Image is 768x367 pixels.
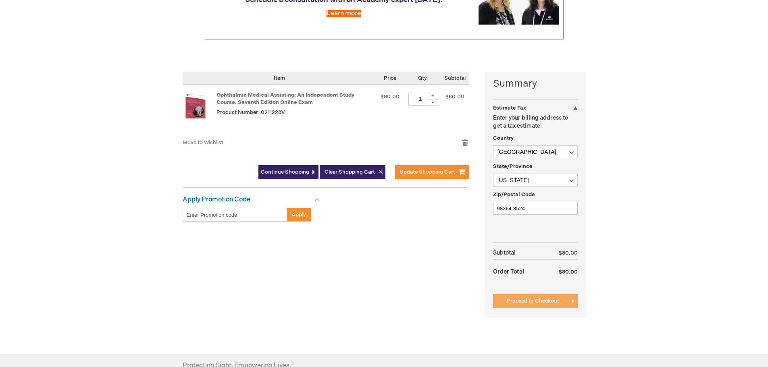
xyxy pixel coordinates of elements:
[183,93,216,131] a: Ophthalmic Medical Assisting: An Independent Study Course, Seventh Edition Online Exam
[320,165,385,179] button: Clear Shopping Cart
[493,191,535,198] span: Zip/Postal Code
[258,165,318,179] a: Continue Shopping
[291,211,306,218] span: Apply
[327,10,361,17] a: Learn more
[493,163,533,170] span: State/Province
[287,208,311,222] button: Apply
[395,165,469,179] button: Update Shopping Cart
[183,93,208,118] img: Ophthalmic Medical Assisting: An Independent Study Course, Seventh Edition Online Exam
[408,93,433,106] input: Qty
[325,169,375,175] span: Clear Shopping Cart
[261,169,309,175] span: Continue Shopping
[493,294,578,308] button: Proceed to Checkout
[274,75,285,81] span: Item
[493,264,524,278] strong: Order Total
[559,269,578,275] span: $80.00
[384,75,396,81] span: Price
[444,75,466,81] span: Subtotal
[216,92,354,106] a: Ophthalmic Medical Assisting: An Independent Study Course, Seventh Edition Online Exam
[493,247,543,260] th: Subtotal
[427,93,439,100] div: +
[381,93,400,100] span: $80.00
[183,196,250,203] strong: Apply Promotion Code
[493,77,578,91] strong: Summary
[183,208,287,222] input: Enter Promotion code
[418,75,427,81] span: Qty
[559,250,578,256] span: $80.00
[216,109,285,116] span: Product Number: 0211228V
[507,298,559,304] span: Proceed to Checkout
[493,114,578,130] p: Enter your billing address to get a tax estimate.
[427,99,439,106] div: -
[400,169,455,175] span: Update Shopping Cart
[445,93,464,100] span: $80.00
[493,105,526,111] strong: Estimate Tax
[493,135,514,141] span: Country
[183,139,223,146] a: Move to Wishlist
